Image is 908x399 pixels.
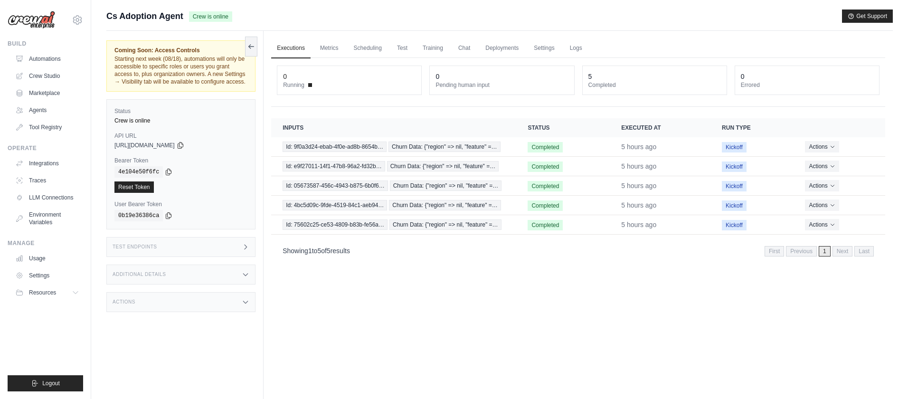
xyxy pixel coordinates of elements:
button: Actions for execution [805,219,839,230]
a: Usage [11,251,83,266]
span: Churn Data: {"region" => nil, "feature" =… [387,161,499,171]
dt: Completed [588,81,721,89]
span: Logout [42,380,60,387]
span: Crew is online [189,11,232,22]
a: View execution details for Id [283,219,505,230]
code: 4e104e50f6fc [114,166,163,178]
span: Churn Data: {"region" => nil, "feature" =… [388,142,501,152]
span: Kickoff [722,142,747,152]
label: API URL [114,132,247,140]
span: Cs Adoption Agent [106,9,183,23]
span: Next [832,246,853,256]
a: Traces [11,173,83,188]
div: Build [8,40,83,47]
a: Test [391,38,413,58]
th: Inputs [271,118,516,137]
div: Crew is online [114,117,247,124]
a: View execution details for Id [283,180,505,191]
span: 5 [317,247,321,255]
a: View execution details for Id [283,200,505,210]
span: 1 [819,246,831,256]
nav: Pagination [271,238,885,263]
label: Bearer Token [114,157,247,164]
div: Operate [8,144,83,152]
th: Run Type [710,118,794,137]
a: Integrations [11,156,83,171]
div: 0 [741,72,745,81]
label: Status [114,107,247,115]
a: Chat [453,38,476,58]
span: Kickoff [722,200,747,211]
span: Last [854,246,874,256]
div: 0 [283,72,287,81]
a: Crew Studio [11,68,83,84]
p: Showing to of results [283,246,350,256]
span: 1 [308,247,312,255]
a: View execution details for Id [283,161,505,171]
dt: Errored [741,81,873,89]
div: Manage [8,239,83,247]
button: Actions for execution [805,199,839,211]
time: August 11, 2025 at 10:40 PDT [621,221,656,228]
a: Marketplace [11,85,83,101]
span: 5 [327,247,331,255]
span: Churn Data: {"region" => nil, "feature" =… [390,180,502,191]
span: First [765,246,784,256]
a: Tool Registry [11,120,83,135]
iframe: Chat Widget [861,353,908,399]
time: August 11, 2025 at 10:40 PDT [621,162,656,170]
span: Completed [528,161,563,172]
button: Resources [11,285,83,300]
button: Actions for execution [805,161,839,172]
span: Kickoff [722,161,747,172]
a: View execution details for Id [283,142,505,152]
h3: Test Endpoints [113,244,157,250]
span: Id: 05673587-456c-4943-b875-6b0f6… [283,180,388,191]
a: Scheduling [348,38,388,58]
span: Completed [528,181,563,191]
a: Executions [271,38,311,58]
button: Actions for execution [805,180,839,191]
div: 5 [588,72,592,81]
span: Kickoff [722,220,747,230]
span: Churn Data: {"region" => nil, "feature" =… [389,219,501,230]
a: Settings [528,38,560,58]
a: Reset Token [114,181,154,193]
a: Settings [11,268,83,283]
a: Metrics [314,38,344,58]
span: [URL][DOMAIN_NAME] [114,142,175,149]
time: August 11, 2025 at 10:40 PDT [621,201,656,209]
span: Kickoff [722,181,747,191]
span: Resources [29,289,56,296]
time: August 11, 2025 at 10:40 PDT [621,182,656,190]
span: Id: e9f27011-14f1-47b8-96a2-fd32b… [283,161,385,171]
span: Coming Soon: Access Controls [114,47,247,54]
h3: Actions [113,299,135,305]
th: Executed at [610,118,710,137]
span: Completed [528,142,563,152]
a: LLM Connections [11,190,83,205]
span: Id: 75602c25-ce53-4809-b83b-fe56a… [283,219,388,230]
h3: Additional Details [113,272,166,277]
span: Starting next week (08/18), automations will only be accessible to specific roles or users you gr... [114,56,246,85]
img: Logo [8,11,55,29]
th: Status [516,118,610,137]
a: Deployments [480,38,524,58]
a: Environment Variables [11,207,83,230]
button: Get Support [842,9,893,23]
nav: Pagination [765,246,874,256]
label: User Bearer Token [114,200,247,208]
section: Crew executions table [271,118,885,263]
span: Id: 9f0a3d24-ebab-4f0e-ad8b-8654b… [283,142,387,152]
button: Actions for execution [805,141,839,152]
code: 0b19e36386ca [114,210,163,221]
dt: Pending human input [435,81,568,89]
div: 0 [435,72,439,81]
span: Previous [786,246,817,256]
span: Completed [528,200,563,211]
span: Churn Data: {"region" => nil, "feature" =… [389,200,501,210]
time: August 11, 2025 at 10:40 PDT [621,143,656,151]
span: Id: 4bc5d09c-9fde-4519-84c1-aeb94… [283,200,387,210]
span: Completed [528,220,563,230]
